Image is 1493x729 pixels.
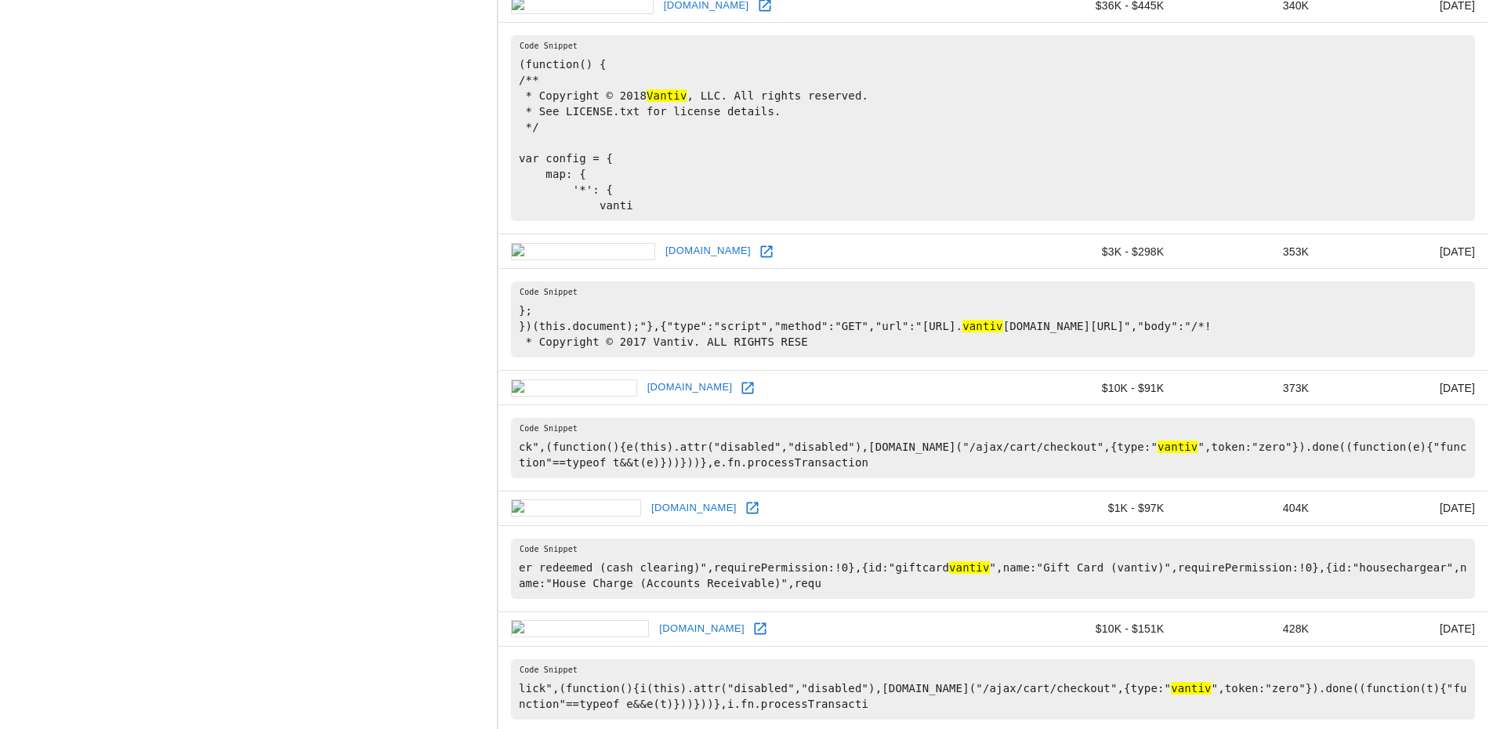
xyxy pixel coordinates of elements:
[1321,234,1488,269] td: [DATE]
[1321,371,1488,405] td: [DATE]
[755,240,778,263] a: Open dailylook.com in new window
[511,539,1475,599] pre: er redeemed (cash clearing)",requirePermission:!0},{id:"giftcard ",name:"Gift Card (vantiv)",requ...
[1321,611,1488,646] td: [DATE]
[655,617,748,641] a: [DOMAIN_NAME]
[643,375,737,400] a: [DOMAIN_NAME]
[1176,371,1321,405] td: 373K
[511,281,1475,357] pre: }; })(this.document);"},{"type":"script","method":"GET","url":"[URL]. [DOMAIN_NAME][URL]","body":...
[511,35,1475,221] pre: (function() { /** * Copyright © 2018 , LLC. All rights reserved. * See LICENSE.txt for license de...
[962,320,1002,332] hl: vantiv
[1158,441,1198,453] hl: vantiv
[1321,491,1488,526] td: [DATE]
[1176,491,1321,526] td: 404K
[1176,611,1321,646] td: 428K
[748,617,772,640] a: Open opera.org.au in new window
[511,620,649,637] img: opera.org.au icon
[741,496,764,520] a: Open martini.com in new window
[661,239,755,263] a: [DOMAIN_NAME]
[1171,682,1211,695] hl: vantiv
[511,379,637,397] img: sfballet.org icon
[511,499,641,517] img: martini.com icon
[1023,371,1176,405] td: $10K - $91K
[1023,491,1176,526] td: $1K - $97K
[1023,234,1176,269] td: $3K - $298K
[1023,611,1176,646] td: $10K - $151K
[736,376,759,400] a: Open sfballet.org in new window
[511,418,1475,478] pre: ck",(function(){e(this).attr("disabled","disabled"),[DOMAIN_NAME]("/ajax/cart/checkout",{type:" "...
[647,496,741,520] a: [DOMAIN_NAME]
[511,243,655,260] img: dailylook.com icon
[1176,234,1321,269] td: 353K
[949,561,989,574] hl: vantiv
[511,659,1475,720] pre: lick",(function(){i(this).attr("disabled","disabled"),[DOMAIN_NAME]("/ajax/cart/checkout",{type:"...
[647,89,687,102] hl: Vantiv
